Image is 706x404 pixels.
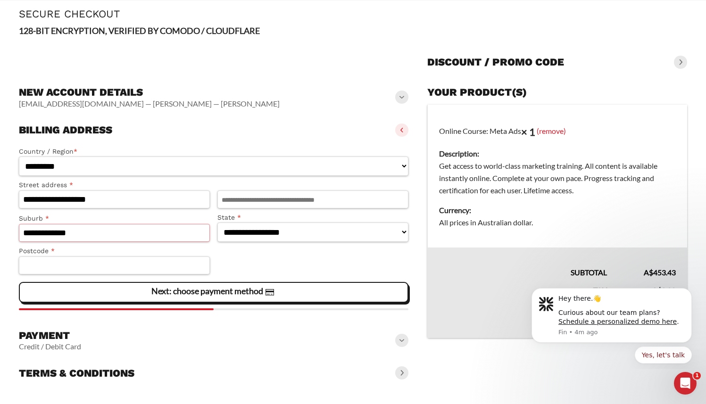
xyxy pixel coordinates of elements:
[19,282,408,303] vaadin-button: Next: choose payment method
[217,212,408,223] label: State
[439,160,676,197] dd: Get access to world-class marketing training. All content is available instantly online. Complete...
[19,99,280,108] vaadin-horizontal-layout: [EMAIL_ADDRESS][DOMAIN_NAME] — [PERSON_NAME] — [PERSON_NAME]
[439,148,676,160] dt: Description:
[19,8,687,20] h1: Secure Checkout
[428,279,618,297] th: Tax
[19,180,210,190] label: Street address
[428,105,687,248] td: Online Course: Meta Ads
[517,280,706,369] iframe: Intercom notifications message
[674,372,697,395] iframe: Intercom live chat
[439,204,676,216] dt: Currency:
[644,268,676,277] bdi: 453.43
[427,56,564,69] h3: Discount / promo code
[19,246,210,256] label: Postcode
[19,213,210,224] label: Suburb
[693,372,701,379] span: 1
[19,25,260,36] strong: 128-BIT ENCRYPTION, VERIFIED BY COMODO / CLOUDFLARE
[428,297,618,338] th: Total
[19,86,280,99] h3: New account details
[19,329,81,342] h3: Payment
[19,146,408,157] label: Country / Region
[521,125,535,138] strong: × 1
[428,247,618,279] th: Subtotal
[19,367,134,380] h3: Terms & conditions
[19,124,112,137] h3: Billing address
[439,216,676,229] dd: All prices in Australian dollar.
[537,126,566,135] a: (remove)
[19,342,81,351] vaadin-horizontal-layout: Credit / Debit Card
[644,268,653,277] span: A$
